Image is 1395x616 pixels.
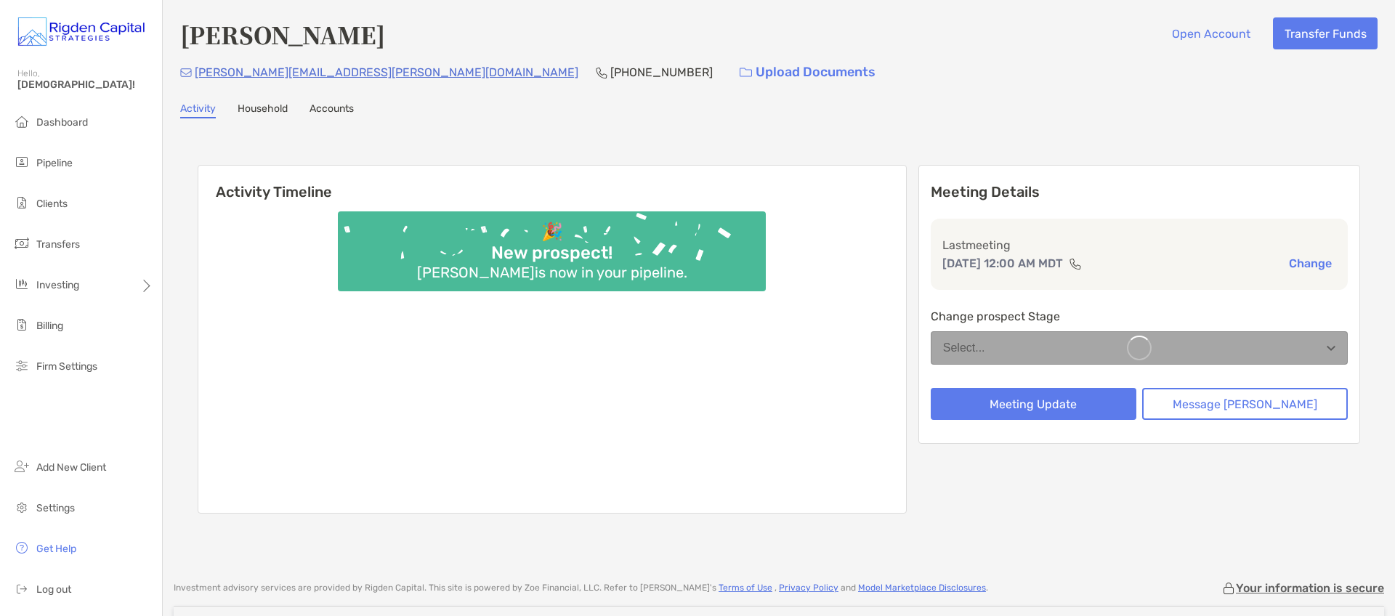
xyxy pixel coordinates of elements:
img: communication type [1069,258,1082,269]
div: [PERSON_NAME] is now in your pipeline. [411,264,693,281]
button: Meeting Update [931,388,1136,420]
button: Transfer Funds [1273,17,1378,49]
a: Activity [180,102,216,118]
a: Household [238,102,288,118]
h4: [PERSON_NAME] [180,17,385,51]
p: Change prospect Stage [931,307,1348,325]
a: Accounts [310,102,354,118]
img: Email Icon [180,68,192,77]
p: Last meeting [942,236,1336,254]
span: [DEMOGRAPHIC_DATA]! [17,78,153,91]
a: Upload Documents [730,57,885,88]
img: settings icon [13,498,31,516]
button: Open Account [1160,17,1261,49]
img: dashboard icon [13,113,31,130]
button: Change [1285,256,1336,271]
img: Zoe Logo [17,6,145,58]
img: get-help icon [13,539,31,556]
span: Dashboard [36,116,88,129]
img: logout icon [13,580,31,597]
img: firm-settings icon [13,357,31,374]
p: Investment advisory services are provided by Rigden Capital . This site is powered by Zoe Financi... [174,583,988,593]
span: Get Help [36,543,76,555]
span: Pipeline [36,157,73,169]
img: investing icon [13,275,31,293]
a: Model Marketplace Disclosures [858,583,986,593]
span: Billing [36,320,63,332]
p: [PHONE_NUMBER] [610,63,713,81]
span: Add New Client [36,461,106,474]
p: Your information is secure [1236,581,1384,595]
img: clients icon [13,194,31,211]
a: Privacy Policy [779,583,838,593]
span: Settings [36,502,75,514]
img: Phone Icon [596,67,607,78]
div: New prospect! [485,243,618,264]
img: pipeline icon [13,153,31,171]
span: Investing [36,279,79,291]
img: button icon [740,68,752,78]
a: Terms of Use [719,583,772,593]
p: Meeting Details [931,183,1348,201]
img: transfers icon [13,235,31,252]
span: Clients [36,198,68,210]
img: billing icon [13,316,31,333]
div: 🎉 [535,222,569,243]
span: Transfers [36,238,80,251]
span: Log out [36,583,71,596]
p: [PERSON_NAME][EMAIL_ADDRESS][PERSON_NAME][DOMAIN_NAME] [195,63,578,81]
img: add_new_client icon [13,458,31,475]
span: Firm Settings [36,360,97,373]
h6: Activity Timeline [198,166,906,200]
button: Message [PERSON_NAME] [1142,388,1348,420]
p: [DATE] 12:00 AM MDT [942,254,1063,272]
